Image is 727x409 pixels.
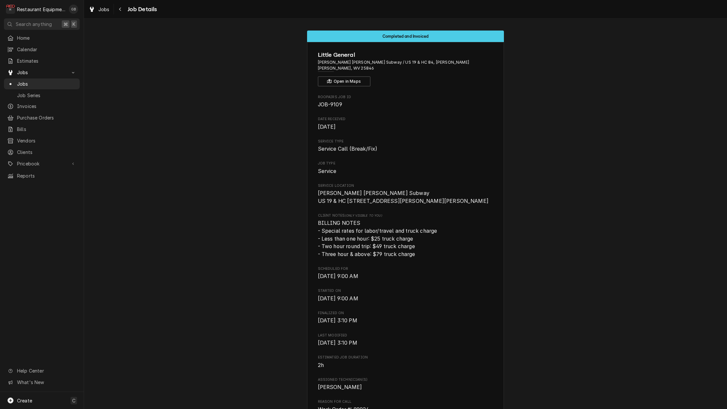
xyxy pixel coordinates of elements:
span: Vendors [17,137,76,144]
span: Date Received [318,117,493,122]
span: Estimates [17,57,76,64]
div: R [6,5,15,14]
span: Started On [318,288,493,293]
span: Service Type [318,139,493,144]
span: Reports [17,172,76,179]
span: K [73,21,75,28]
a: Calendar [4,44,80,55]
span: Last Modified [318,339,493,347]
div: [object Object] [318,213,493,258]
a: Go to Help Center [4,365,80,376]
a: Invoices [4,101,80,112]
span: Service Location [318,183,493,188]
span: BILLING NOTES - Special rates for labor/travel and truck charge - Less than one hour: $25 truck c... [318,220,437,257]
span: [PERSON_NAME] [PERSON_NAME] Subway US 19 & HC [STREET_ADDRESS][PERSON_NAME][PERSON_NAME] [318,190,488,204]
span: Finalized On [318,311,493,316]
a: Home [4,32,80,43]
span: [DATE] [318,124,336,130]
span: [DATE] 9:00 AM [318,295,358,302]
a: Bills [4,124,80,135]
span: Calendar [17,46,76,53]
span: [PERSON_NAME] [318,384,362,390]
div: Status [307,31,504,42]
span: JOB-9109 [318,101,342,108]
span: Finalized On [318,317,493,325]
span: Roopairs Job ID [318,95,493,100]
span: Scheduled For [318,272,493,280]
span: Name [318,51,493,59]
button: Search anything⌘K [4,18,80,30]
div: Last Modified [318,333,493,347]
div: Date Received [318,117,493,131]
a: Go to Pricebook [4,158,80,169]
div: Gary Beaver's Avatar [69,5,78,14]
span: Home [17,34,76,41]
span: Job Type [318,161,493,166]
span: Job Series [17,92,76,99]
a: Jobs [4,78,80,89]
span: Roopairs Job ID [318,101,493,109]
span: Jobs [17,69,67,76]
div: Estimated Job Duration [318,355,493,369]
span: What's New [17,379,76,386]
span: Assigned Technician(s) [318,377,493,382]
span: Estimated Job Duration [318,361,493,369]
span: [DATE] 9:00 AM [318,273,358,279]
span: Service [318,168,337,174]
span: Search anything [16,21,52,28]
div: Restaurant Equipment Diagnostics's Avatar [6,5,15,14]
div: Job Type [318,161,493,175]
span: [object Object] [318,219,493,258]
span: Pricebook [17,160,67,167]
span: Service Location [318,189,493,205]
a: Go to Jobs [4,67,80,78]
div: Service Location [318,183,493,205]
span: Help Center [17,367,76,374]
a: Vendors [4,135,80,146]
a: Clients [4,147,80,158]
button: Open in Maps [318,76,370,86]
span: Completed and Invoiced [383,34,429,38]
span: [DATE] 3:10 PM [318,340,357,346]
span: (Only Visible to You) [345,214,382,217]
span: ⌘ [63,21,68,28]
span: Last Modified [318,333,493,338]
span: Create [17,398,32,403]
span: Purchase Orders [17,114,76,121]
span: Jobs [17,80,76,87]
a: Reports [4,170,80,181]
div: Scheduled For [318,266,493,280]
div: Service Type [318,139,493,153]
a: Job Series [4,90,80,101]
span: Clients [17,149,76,156]
button: Navigate back [115,4,126,14]
span: Bills [17,126,76,133]
span: Jobs [98,6,110,13]
span: Service Call (Break/Fix) [318,146,378,152]
span: Started On [318,295,493,303]
div: GB [69,5,78,14]
span: 2h [318,362,324,368]
div: Assigned Technician(s) [318,377,493,391]
span: Date Received [318,123,493,131]
div: Finalized On [318,311,493,325]
a: Jobs [86,4,112,15]
span: Scheduled For [318,266,493,271]
span: Service Type [318,145,493,153]
span: Client Notes [318,213,493,218]
a: Estimates [4,55,80,66]
div: Client Information [318,51,493,86]
a: Go to What's New [4,377,80,388]
span: Job Details [126,5,157,14]
span: Address [318,59,493,72]
span: [DATE] 3:10 PM [318,317,357,324]
span: Invoices [17,103,76,110]
span: Job Type [318,167,493,175]
a: Purchase Orders [4,112,80,123]
div: Restaurant Equipment Diagnostics [17,6,65,13]
div: Started On [318,288,493,302]
span: C [72,397,75,404]
span: Estimated Job Duration [318,355,493,360]
div: Roopairs Job ID [318,95,493,109]
span: Reason For Call [318,399,493,404]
